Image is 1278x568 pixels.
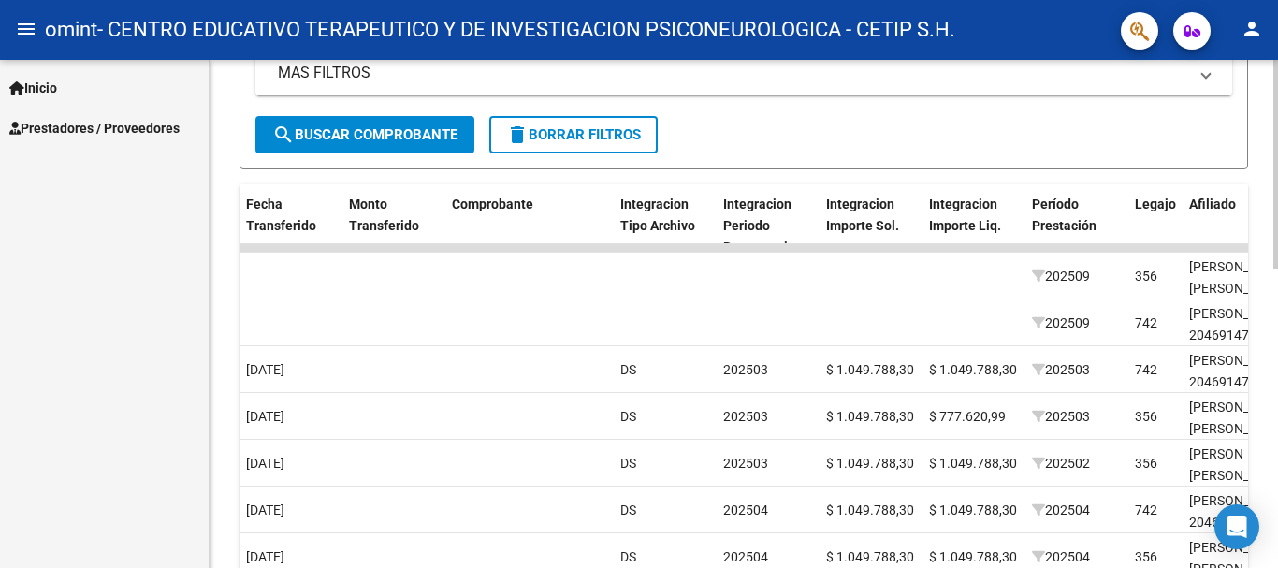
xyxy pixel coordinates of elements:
[272,126,457,143] span: Buscar Comprobante
[444,184,613,285] datatable-header-cell: Comprobante
[1032,269,1090,284] span: 202509
[1135,453,1157,474] div: 356
[246,549,284,564] span: [DATE]
[1135,406,1157,428] div: 356
[246,409,284,424] span: [DATE]
[272,124,295,146] mat-icon: search
[1135,546,1157,568] div: 356
[341,184,444,285] datatable-header-cell: Monto Transferido
[716,184,819,285] datatable-header-cell: Integracion Periodo Presentacion
[922,184,1024,285] datatable-header-cell: Integracion Importe Liq.
[1135,500,1157,521] div: 742
[45,9,97,51] span: omint
[723,197,803,255] span: Integracion Periodo Presentacion
[278,63,1187,83] mat-panel-title: MAS FILTROS
[1127,184,1182,285] datatable-header-cell: Legajo
[349,197,419,233] span: Monto Transferido
[723,502,768,517] span: 202504
[255,116,474,153] button: Buscar Comprobante
[826,197,899,233] span: Integracion Importe Sol.
[9,118,180,138] span: Prestadores / Proveedores
[1135,313,1157,334] div: 742
[1024,184,1127,285] datatable-header-cell: Período Prestación
[819,184,922,285] datatable-header-cell: Integracion Importe Sol.
[1032,197,1096,233] span: Período Prestación
[620,456,636,471] span: DS
[1189,197,1236,211] span: Afiliado
[1214,504,1259,549] div: Open Intercom Messenger
[1135,266,1157,287] div: 356
[1032,315,1090,330] span: 202509
[620,549,636,564] span: DS
[826,549,914,564] span: $ 1.049.788,30
[929,456,1017,471] span: $ 1.049.788,30
[9,78,57,98] span: Inicio
[1032,456,1090,471] span: 202502
[723,362,768,377] span: 202503
[826,456,914,471] span: $ 1.049.788,30
[723,409,768,424] span: 202503
[506,126,641,143] span: Borrar Filtros
[506,124,529,146] mat-icon: delete
[246,362,284,377] span: [DATE]
[613,184,716,285] datatable-header-cell: Integracion Tipo Archivo
[1135,197,1176,211] span: Legajo
[1135,359,1157,381] div: 742
[239,184,341,285] datatable-header-cell: Fecha Transferido
[723,549,768,564] span: 202504
[246,456,284,471] span: [DATE]
[620,502,636,517] span: DS
[246,197,316,233] span: Fecha Transferido
[452,197,533,211] span: Comprobante
[620,409,636,424] span: DS
[1032,549,1090,564] span: 202504
[1032,409,1090,424] span: 202503
[1032,362,1090,377] span: 202503
[1032,502,1090,517] span: 202504
[929,549,1017,564] span: $ 1.049.788,30
[1241,18,1263,40] mat-icon: person
[929,362,1017,377] span: $ 1.049.788,30
[620,362,636,377] span: DS
[929,409,1006,424] span: $ 777.620,99
[826,502,914,517] span: $ 1.049.788,30
[489,116,658,153] button: Borrar Filtros
[929,197,1001,233] span: Integracion Importe Liq.
[246,502,284,517] span: [DATE]
[255,51,1232,95] mat-expansion-panel-header: MAS FILTROS
[826,409,914,424] span: $ 1.049.788,30
[723,456,768,471] span: 202503
[826,362,914,377] span: $ 1.049.788,30
[15,18,37,40] mat-icon: menu
[620,197,695,233] span: Integracion Tipo Archivo
[929,502,1017,517] span: $ 1.049.788,30
[97,9,955,51] span: - CENTRO EDUCATIVO TERAPEUTICO Y DE INVESTIGACION PSICONEUROLOGICA - CETIP S.H.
